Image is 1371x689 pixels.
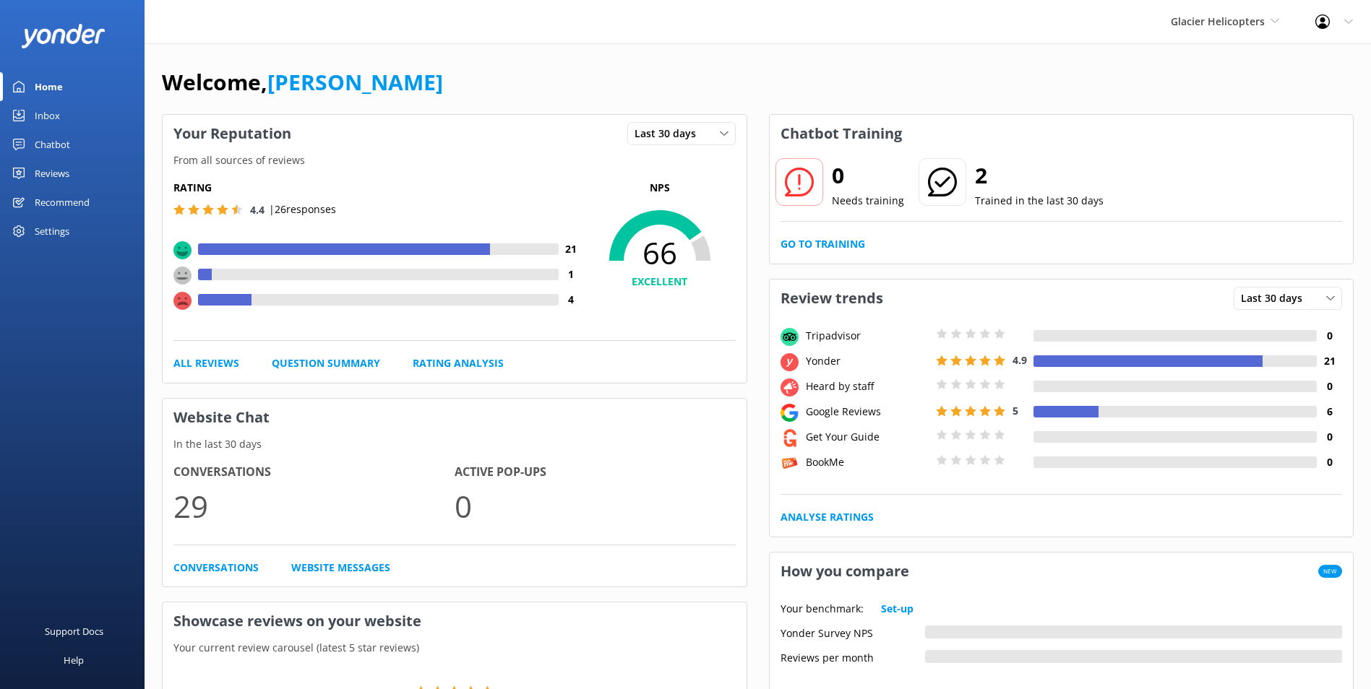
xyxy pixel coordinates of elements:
h4: 0 [1317,454,1342,470]
h4: 21 [559,241,584,257]
h4: Conversations [173,463,455,482]
h3: Showcase reviews on your website [163,602,747,640]
div: Yonder Survey NPS [781,625,925,638]
p: 0 [455,482,736,530]
p: 29 [173,482,455,530]
div: Heard by staff [802,378,932,394]
div: Help [64,646,84,675]
div: Settings [35,217,69,246]
div: Google Reviews [802,404,932,420]
div: BookMe [802,454,932,470]
h3: Your Reputation [163,115,302,152]
h4: 0 [1317,378,1342,394]
a: Conversations [173,560,259,576]
h3: Website Chat [163,399,747,436]
a: Website Messages [291,560,390,576]
span: 5 [1013,404,1018,417]
p: | 26 responses [269,201,336,217]
div: Yonder [802,353,932,369]
h2: 0 [832,158,904,193]
span: 4.9 [1013,353,1027,367]
p: Your current review carousel (latest 5 star reviews) [163,640,747,656]
span: 66 [584,235,736,271]
div: Support Docs [45,617,103,646]
div: Tripadvisor [802,328,932,344]
a: Rating Analysis [413,355,504,371]
h4: 0 [1317,328,1342,344]
p: In the last 30 days [163,436,747,452]
h3: Review trends [770,279,894,317]
span: 4.4 [250,203,265,217]
h4: 1 [559,266,584,282]
p: Needs training [832,193,904,209]
div: Get Your Guide [802,429,932,445]
h3: How you compare [770,552,920,590]
span: Last 30 days [635,126,705,142]
div: Home [35,72,63,101]
p: From all sources of reviews [163,152,747,168]
span: New [1318,565,1342,578]
div: Chatbot [35,130,70,159]
h3: Chatbot Training [770,115,913,152]
span: Last 30 days [1241,290,1311,306]
h4: Active Pop-ups [455,463,736,482]
a: Go to Training [781,236,865,252]
a: Analyse Ratings [781,509,874,525]
a: Question Summary [272,355,380,371]
img: yonder-white-logo.png [22,24,105,48]
p: NPS [584,180,736,196]
p: Trained in the last 30 days [975,193,1104,209]
a: All Reviews [173,355,239,371]
p: Your benchmark: [781,601,864,617]
h4: EXCELLENT [584,274,736,290]
div: Reviews [35,159,69,188]
div: Reviews per month [781,650,925,663]
span: Glacier Helicopters [1171,14,1265,28]
h1: Welcome, [162,65,443,100]
div: Recommend [35,188,90,217]
div: Inbox [35,101,60,130]
h4: 0 [1317,429,1342,445]
h5: Rating [173,180,584,196]
a: Set-up [881,601,914,617]
h2: 2 [975,158,1104,193]
h4: 21 [1317,353,1342,369]
h4: 4 [559,292,584,308]
h4: 6 [1317,404,1342,420]
a: [PERSON_NAME] [267,67,443,97]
